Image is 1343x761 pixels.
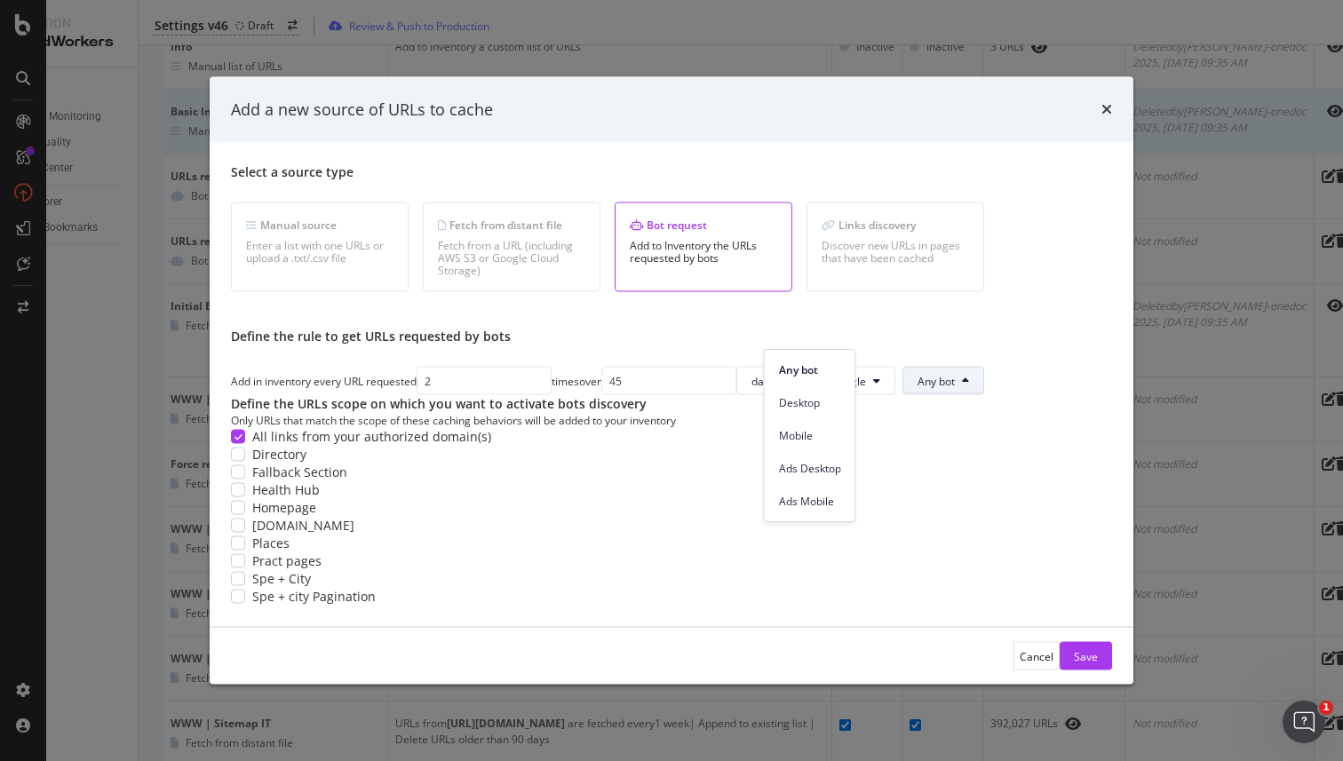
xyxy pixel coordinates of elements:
[630,218,777,233] div: Bot request
[252,535,290,552] span: Places
[438,218,585,233] div: Fetch from distant file
[231,328,1112,345] div: Define the rule to get URLs requested by bots
[252,499,316,517] span: Homepage
[918,373,955,388] span: Any bot
[231,395,1112,413] div: Define the URLs scope on which you want to activate bots discovery
[779,428,841,444] span: Mobile
[252,464,347,481] span: Fallback Section
[210,76,1133,685] div: modal
[902,367,984,395] button: Any bot
[822,240,969,265] div: Discover new URLs in pages that have been cached
[438,240,585,277] div: Fetch from a URL (including AWS S3 or Google Cloud Storage)
[1020,648,1053,663] div: Cancel
[246,218,393,233] div: Manual source
[779,461,841,477] span: Ads Desktop
[552,373,601,388] div: times over
[779,494,841,510] span: Ads Mobile
[779,362,841,378] span: Any bot
[751,373,775,388] span: days
[1101,98,1112,121] div: times
[736,367,804,395] button: days
[246,240,393,265] div: Enter a list with one URLs or upload a .txt/.csv file
[231,98,493,121] div: Add a new source of URLs to cache
[231,413,1112,428] div: Only URLs that match the scope of these caching behaviors will be added to your inventory
[252,446,306,464] span: Directory
[252,517,354,535] span: [DOMAIN_NAME]
[252,570,311,588] span: Spe + City
[630,240,777,265] div: Add to Inventory the URLs requested by bots
[1060,642,1112,670] button: Save
[252,588,376,606] span: Spe + city Pagination
[231,163,1112,181] div: Select a source type
[1074,648,1098,663] div: Save
[1013,642,1060,670] button: Cancel
[252,481,320,499] span: Health Hub
[822,218,969,233] div: Links discovery
[252,428,491,446] span: All links from your authorized domain(s)
[1319,701,1333,715] span: 1
[231,373,417,388] div: Add in inventory every URL requested
[1283,701,1325,743] iframe: Intercom live chat
[252,552,322,570] span: Pract pages
[779,395,841,411] span: Desktop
